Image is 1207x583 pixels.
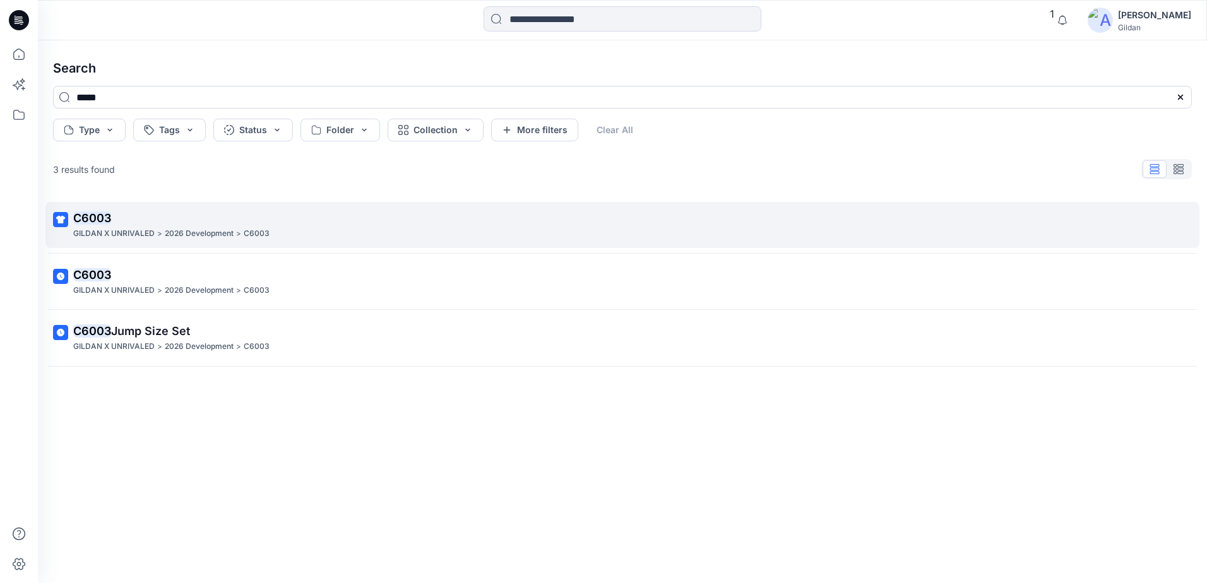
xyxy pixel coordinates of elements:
div: [PERSON_NAME] [1118,8,1191,23]
p: C6003 [244,227,270,240]
button: More filters [491,119,578,141]
p: 2026 Development [165,340,234,353]
mark: C6003 [73,268,111,281]
div: Gildan [1118,23,1191,32]
p: C6003 [244,284,270,297]
p: 3 results found [53,163,115,176]
p: > [157,227,162,240]
p: > [236,340,241,353]
a: C6003GILDAN X UNRIVALED>2026 Development>C6003 [45,202,1199,248]
button: Collection [388,119,484,141]
p: 2026 Development [165,284,234,297]
a: C6003GILDAN X UNRIVALED>2026 Development>C6003 [45,259,1199,305]
p: > [157,340,162,353]
img: avatar [1088,8,1113,33]
button: Tags [133,119,206,141]
mark: C6003 [73,211,111,225]
button: Folder [300,119,380,141]
p: GILDAN X UNRIVALED [73,340,155,353]
h4: Search [43,50,1202,86]
p: GILDAN X UNRIVALED [73,284,155,297]
span: 1 [1050,8,1054,20]
p: > [236,284,241,297]
p: C6003 [244,340,270,353]
p: 2026 Development [165,227,234,240]
button: Type [53,119,126,141]
a: C6003Jump Size SetGILDAN X UNRIVALED>2026 Development>C6003 [45,315,1199,361]
span: Jump Size Set [111,324,190,338]
p: GILDAN X UNRIVALED [73,227,155,240]
mark: C6003 [73,324,111,338]
p: > [236,227,241,240]
p: > [157,284,162,297]
button: Status [213,119,293,141]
